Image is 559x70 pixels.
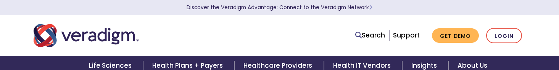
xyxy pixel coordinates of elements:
[486,28,522,44] a: Login
[34,23,139,48] img: Veradigm logo
[187,4,372,11] a: Discover the Veradigm Advantage: Connect to the Veradigm NetworkLearn More
[393,31,420,40] a: Support
[355,30,385,41] a: Search
[432,28,479,43] a: Get Demo
[369,4,372,11] span: Learn More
